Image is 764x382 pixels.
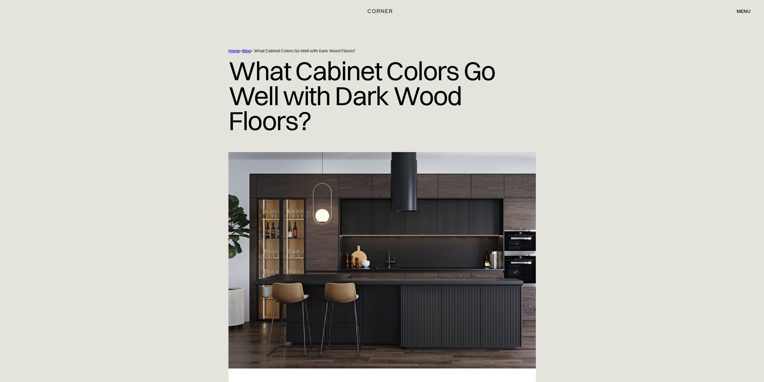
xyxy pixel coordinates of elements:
[737,9,750,14] div: menu
[353,7,411,15] a: home
[228,54,536,138] h1: What Cabinet Colors Go Well with Dark Wood Floors?
[228,48,240,53] a: Home
[731,6,750,16] div: menu
[242,48,251,53] a: Blog
[228,48,511,54] div: > > What Cabinet Colors Go Well with Dark Wood Floors?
